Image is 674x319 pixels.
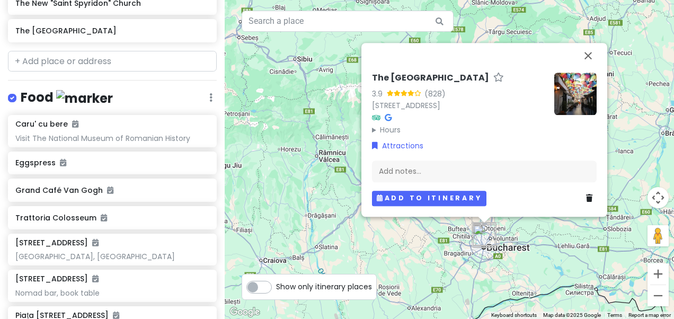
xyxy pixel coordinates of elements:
[648,285,669,306] button: Zoom out
[473,223,496,246] div: Old Town
[493,73,504,84] a: Star place
[648,187,669,208] button: Map camera controls
[473,225,496,248] div: The New "Saint Spyridon" Church
[15,158,209,167] h6: Eggspress
[15,185,209,195] h6: Grand Café Van Gogh
[60,159,66,166] i: Added to itinerary
[476,222,499,245] div: Eggspress
[473,223,496,246] div: The Umbrellas' Street
[473,223,496,246] div: Macca - Vilacrosse Passage
[372,73,489,84] h6: The [GEOGRAPHIC_DATA]
[385,114,392,121] i: Google Maps
[56,90,113,107] img: marker
[92,239,99,246] i: Added to itinerary
[372,140,423,152] a: Attractions
[607,312,622,318] a: Terms (opens in new tab)
[92,275,99,282] i: Added to itinerary
[227,305,262,319] img: Google
[276,281,372,293] span: Show only itinerary places
[15,252,209,261] div: [GEOGRAPHIC_DATA], [GEOGRAPHIC_DATA]
[628,312,671,318] a: Report a map error
[101,214,107,221] i: Added to itinerary
[372,88,387,100] div: 3.9
[586,193,597,205] a: Delete place
[113,312,119,319] i: Added to itinerary
[21,89,113,107] h4: Food
[424,88,446,100] div: (828)
[543,312,601,318] span: Map data ©2025 Google
[15,26,209,36] h6: The [GEOGRAPHIC_DATA]
[648,263,669,285] button: Zoom in
[72,120,78,128] i: Added to itinerary
[648,225,669,246] button: Drag Pegman onto the map to open Street View
[575,43,601,68] button: Close
[372,161,597,183] div: Add notes...
[15,134,209,143] div: Visit The National Museum of Romanian History
[473,222,496,245] div: Intercontinental Athénée Palace Bucharest
[242,11,454,32] input: Search a place
[107,187,113,194] i: Added to itinerary
[372,114,380,121] i: Tripadvisor
[15,119,78,129] h6: Caru' cu bere
[15,274,99,283] h6: [STREET_ADDRESS]
[15,238,99,247] h6: [STREET_ADDRESS]
[472,224,495,247] div: Palace of Parliament
[491,312,537,319] button: Keyboard shortcuts
[15,288,209,298] div: Nomad bar, book table
[227,305,262,319] a: Open this area in Google Maps (opens a new window)
[8,51,217,72] input: + Add place or address
[15,213,209,223] h6: Trattoria Colosseum
[372,100,440,111] a: [STREET_ADDRESS]
[372,124,546,136] summary: Hours
[554,73,597,115] img: Picture of the place
[372,191,486,206] button: Add to itinerary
